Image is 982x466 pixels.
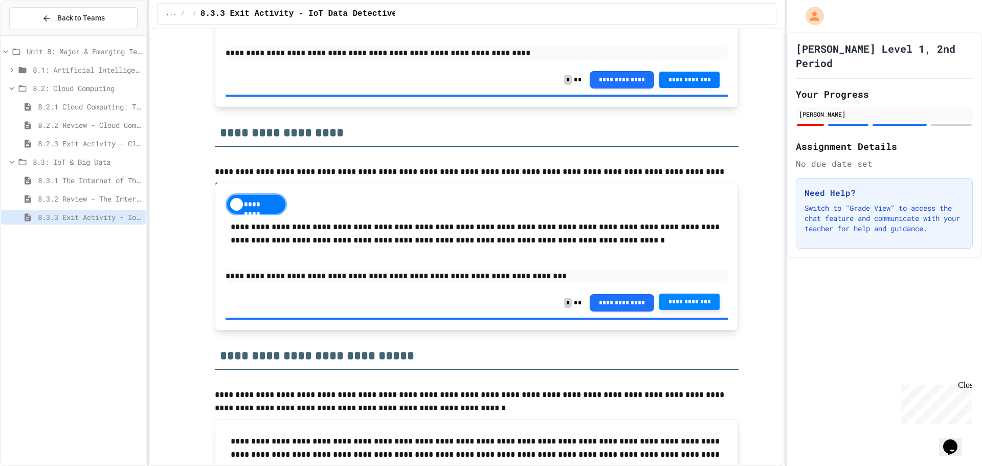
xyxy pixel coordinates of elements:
h2: Your Progress [796,87,973,101]
div: No due date set [796,158,973,170]
h1: [PERSON_NAME] Level 1, 2nd Period [796,41,973,70]
span: Unit 8: Major & Emerging Technologies [27,46,142,57]
span: 8.3.1 The Internet of Things and Big Data: Our Connected Digital World [38,175,142,186]
span: / [193,10,196,18]
h2: Assignment Details [796,139,973,153]
h3: Need Help? [805,187,964,199]
span: 8.1: Artificial Intelligence Basics [33,64,142,75]
span: 8.3.3 Exit Activity - IoT Data Detective Challenge [200,8,446,20]
div: [PERSON_NAME] [799,109,970,119]
span: 8.3.2 Review - The Internet of Things and Big Data [38,193,142,204]
div: Chat with us now!Close [4,4,71,65]
iframe: chat widget [897,381,972,424]
p: Switch to "Grade View" to access the chat feature and communicate with your teacher for help and ... [805,203,964,234]
span: Back to Teams [57,13,105,24]
iframe: chat widget [939,425,972,456]
span: 8.2: Cloud Computing [33,83,142,94]
span: 8.3.3 Exit Activity - IoT Data Detective Challenge [38,212,142,223]
span: 8.2.3 Exit Activity - Cloud Service Detective [38,138,142,149]
span: 8.3: IoT & Big Data [33,157,142,167]
span: ... [166,10,177,18]
span: / [181,10,184,18]
div: My Account [795,4,827,28]
span: 8.2.1 Cloud Computing: Transforming the Digital World [38,101,142,112]
span: 8.2.2 Review - Cloud Computing [38,120,142,130]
